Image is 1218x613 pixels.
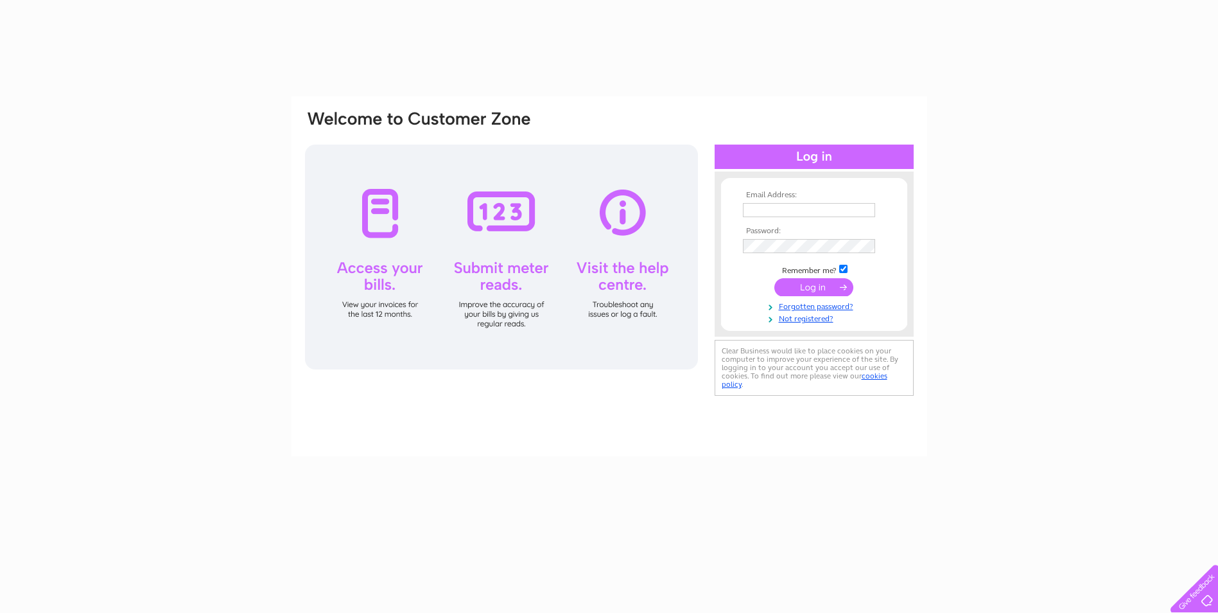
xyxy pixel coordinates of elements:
[743,299,889,312] a: Forgotten password?
[740,227,889,236] th: Password:
[740,191,889,200] th: Email Address:
[722,371,887,389] a: cookies policy
[740,263,889,276] td: Remember me?
[743,312,889,324] a: Not registered?
[715,340,914,396] div: Clear Business would like to place cookies on your computer to improve your experience of the sit...
[774,278,853,296] input: Submit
